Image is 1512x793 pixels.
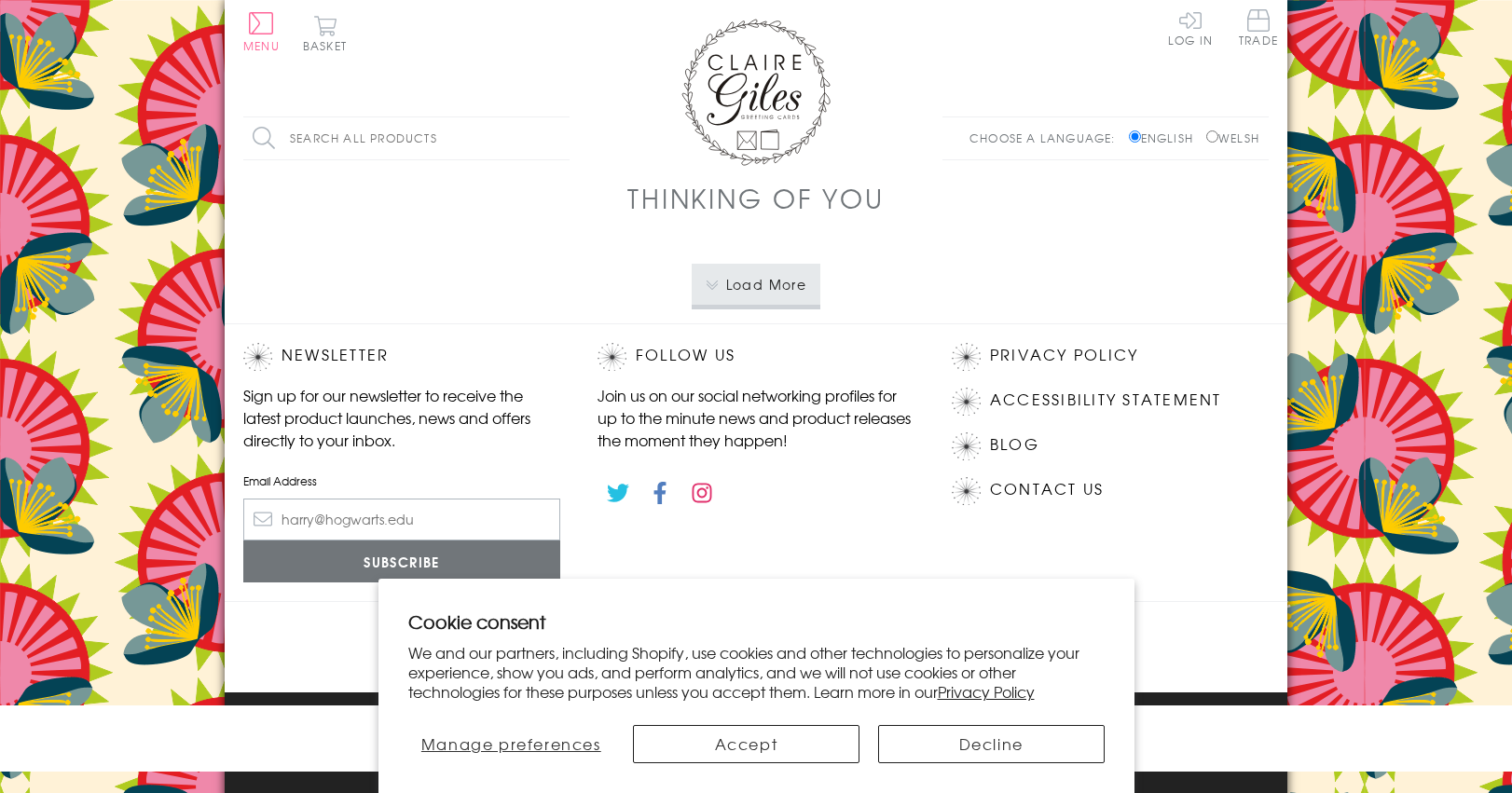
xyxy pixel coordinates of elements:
[408,643,1105,701] p: We and our partners, including Shopify, use cookies and other technologies to personalize your ex...
[243,499,560,540] input: harry@hogwarts.edu
[878,725,1105,763] button: Decline
[243,472,560,489] label: Email Address
[692,264,821,305] button: Load More
[551,117,570,159] input: Search
[681,19,831,166] img: Claire Giles Greetings Cards
[969,130,1125,146] p: Choose a language:
[243,12,280,51] button: Menu
[1168,9,1213,46] a: Log In
[990,388,1222,413] a: Accessibility Statement
[938,680,1035,703] a: Privacy Policy
[243,117,570,159] input: Search all products
[243,540,560,582] input: Subscribe
[243,37,280,54] span: Menu
[598,343,914,371] h2: Follow Us
[408,725,615,763] button: Manage preferences
[421,732,601,755] span: Manage preferences
[598,384,914,451] p: Join us on our social networking profiles for up to the minute news and product releases the mome...
[1129,130,1203,146] label: English
[243,384,560,451] p: Sign up for our newsletter to receive the latest product launches, news and offers directly to yo...
[299,15,351,51] button: Basket
[633,725,859,763] button: Accept
[990,343,1138,368] a: Privacy Policy
[408,608,1105,635] h2: Cookie consent
[1206,130,1218,143] input: Welsh
[990,477,1104,502] a: Contact Us
[1239,9,1278,49] a: Trade
[1129,130,1141,143] input: English
[990,432,1039,458] a: Blog
[243,343,560,371] h2: Newsletter
[627,179,884,217] h1: Thinking of You
[1239,9,1278,46] span: Trade
[1206,130,1259,146] label: Welsh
